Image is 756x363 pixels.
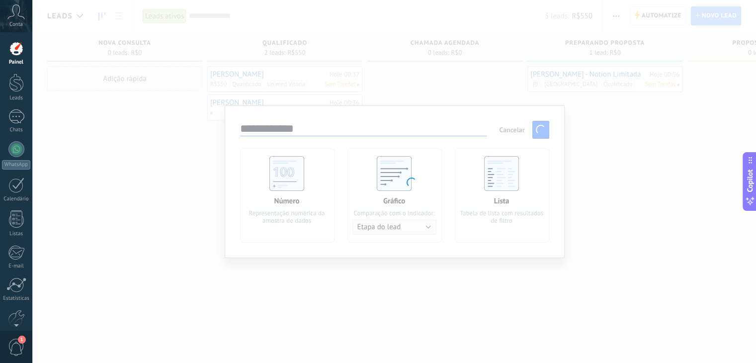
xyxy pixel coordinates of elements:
[745,170,755,192] span: Copilot
[2,231,31,237] div: Listas
[2,127,31,133] div: Chats
[2,59,31,66] div: Painel
[9,21,23,28] span: Conta
[2,95,31,101] div: Leads
[2,196,31,202] div: Calendário
[2,160,30,170] div: WhatsApp
[18,336,26,344] span: 1
[2,295,31,302] div: Estatísticas
[2,263,31,270] div: E-mail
